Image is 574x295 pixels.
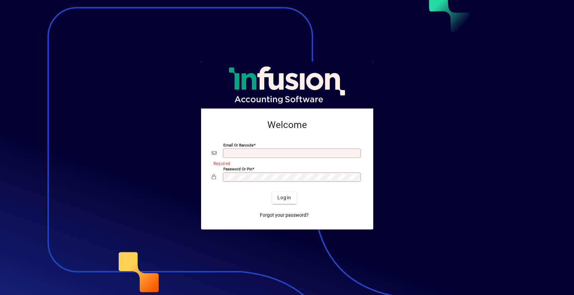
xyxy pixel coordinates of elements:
button: Login [272,192,297,204]
span: Forgot your password? [260,212,309,219]
mat-error: Required [214,160,357,167]
mat-label: Email or Barcode [223,142,254,147]
a: Forgot your password? [257,209,311,221]
mat-label: Password or Pin [223,166,252,171]
h2: Welcome [212,119,362,131]
span: Login [277,194,291,201]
